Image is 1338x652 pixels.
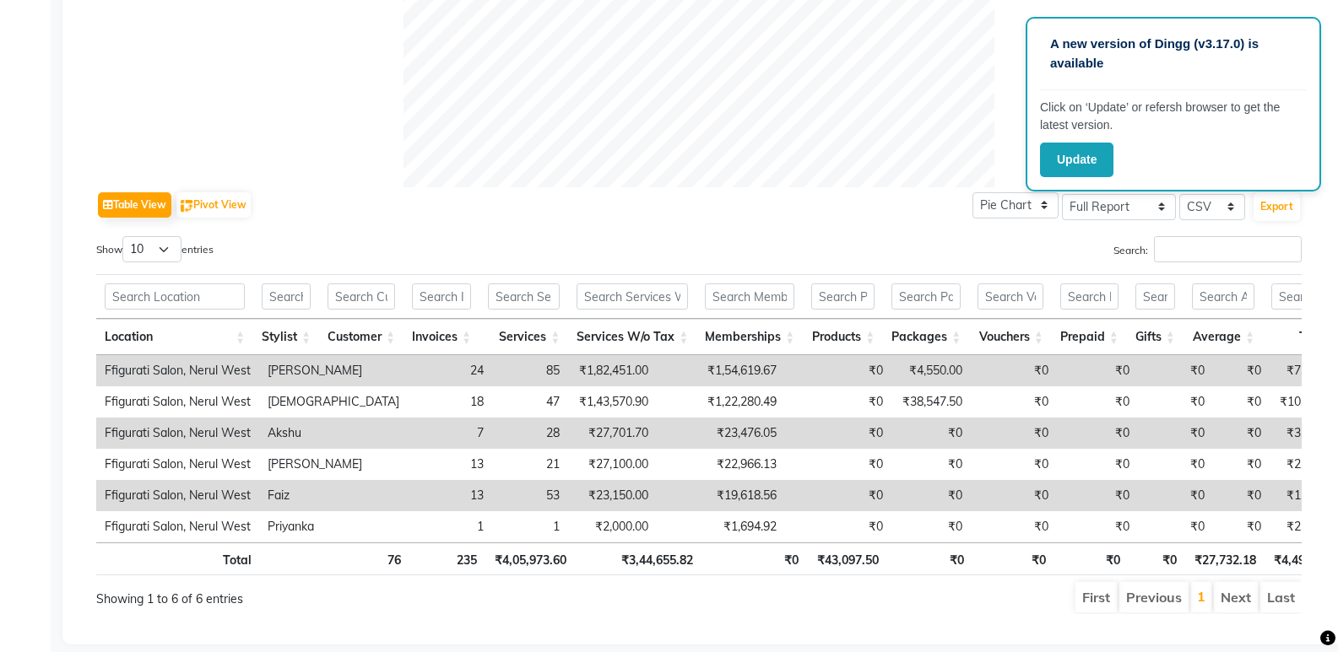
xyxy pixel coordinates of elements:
[262,283,311,310] input: Search Stylist
[408,386,492,418] td: 18
[1213,449,1270,480] td: ₹0
[1057,386,1138,418] td: ₹0
[259,511,408,542] td: Priyanka
[657,449,785,480] td: ₹22,966.13
[485,542,575,575] th: ₹4,05,973.60
[259,418,408,449] td: Akshu
[96,386,259,418] td: Ffigurati Salon, Nerul West
[1057,418,1138,449] td: ₹0
[325,542,409,575] th: 76
[785,386,891,418] td: ₹0
[887,542,972,575] th: ₹0
[978,283,1043,310] input: Search Vouchers
[408,449,492,480] td: 13
[492,449,568,480] td: 21
[807,542,887,575] th: ₹43,097.50
[1213,418,1270,449] td: ₹0
[492,418,568,449] td: 28
[568,480,657,511] td: ₹23,150.00
[96,542,260,575] th: Total
[1213,355,1270,386] td: ₹0
[328,283,395,310] input: Search Customer
[883,319,969,355] th: Packages: activate to sort column ascending
[972,542,1054,575] th: ₹0
[971,355,1057,386] td: ₹0
[1057,355,1138,386] td: ₹0
[785,418,891,449] td: ₹0
[657,480,785,511] td: ₹19,618.56
[568,355,657,386] td: ₹1,82,451.00
[969,319,1051,355] th: Vouchers: activate to sort column ascending
[1185,542,1265,575] th: ₹27,732.18
[1138,449,1213,480] td: ₹0
[181,200,193,213] img: pivot.png
[1135,283,1175,310] input: Search Gifts
[1154,236,1302,262] input: Search:
[492,511,568,542] td: 1
[971,511,1057,542] td: ₹0
[785,511,891,542] td: ₹0
[657,418,785,449] td: ₹23,476.05
[96,511,259,542] td: Ffigurati Salon, Nerul West
[803,319,883,355] th: Products: activate to sort column ascending
[785,355,891,386] td: ₹0
[1127,319,1184,355] th: Gifts: activate to sort column ascending
[96,236,214,262] label: Show entries
[176,192,251,218] button: Pivot View
[1040,99,1307,134] p: Click on ‘Update’ or refersh browser to get the latest version.
[98,192,171,218] button: Table View
[568,319,696,355] th: Services W/o Tax: activate to sort column ascending
[1213,511,1270,542] td: ₹0
[408,355,492,386] td: 24
[259,480,408,511] td: Faiz
[408,480,492,511] td: 13
[105,283,245,310] input: Search Location
[1057,480,1138,511] td: ₹0
[971,386,1057,418] td: ₹0
[408,511,492,542] td: 1
[492,480,568,511] td: 53
[259,449,408,480] td: [PERSON_NAME]
[253,319,319,355] th: Stylist: activate to sort column ascending
[96,418,259,449] td: Ffigurati Salon, Nerul West
[705,283,794,310] input: Search Memberships
[657,511,785,542] td: ₹1,694.92
[891,283,961,310] input: Search Packages
[259,386,408,418] td: [DEMOGRAPHIC_DATA]
[259,355,408,386] td: [PERSON_NAME]
[488,283,560,310] input: Search Services
[492,386,568,418] td: 47
[96,449,259,480] td: Ffigurati Salon, Nerul West
[1213,386,1270,418] td: ₹0
[1129,542,1185,575] th: ₹0
[1057,511,1138,542] td: ₹0
[811,283,875,310] input: Search Products
[568,449,657,480] td: ₹27,100.00
[1113,236,1302,262] label: Search:
[1192,283,1254,310] input: Search Average
[479,319,568,355] th: Services: activate to sort column ascending
[96,480,259,511] td: Ffigurati Salon, Nerul West
[1052,319,1127,355] th: Prepaid: activate to sort column ascending
[971,480,1057,511] td: ₹0
[577,283,688,310] input: Search Services W/o Tax
[408,418,492,449] td: 7
[1138,511,1213,542] td: ₹0
[1057,449,1138,480] td: ₹0
[568,418,657,449] td: ₹27,701.70
[96,355,259,386] td: Ffigurati Salon, Nerul West
[568,386,657,418] td: ₹1,43,570.90
[1040,143,1113,177] button: Update
[891,386,971,418] td: ₹38,547.50
[891,449,971,480] td: ₹0
[1213,480,1270,511] td: ₹0
[404,319,479,355] th: Invoices: activate to sort column ascending
[1184,319,1263,355] th: Average: activate to sort column ascending
[1060,283,1119,310] input: Search Prepaid
[657,355,785,386] td: ₹1,54,619.67
[96,580,584,608] div: Showing 1 to 6 of 6 entries
[1138,480,1213,511] td: ₹0
[122,236,181,262] select: Showentries
[891,480,971,511] td: ₹0
[1138,386,1213,418] td: ₹0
